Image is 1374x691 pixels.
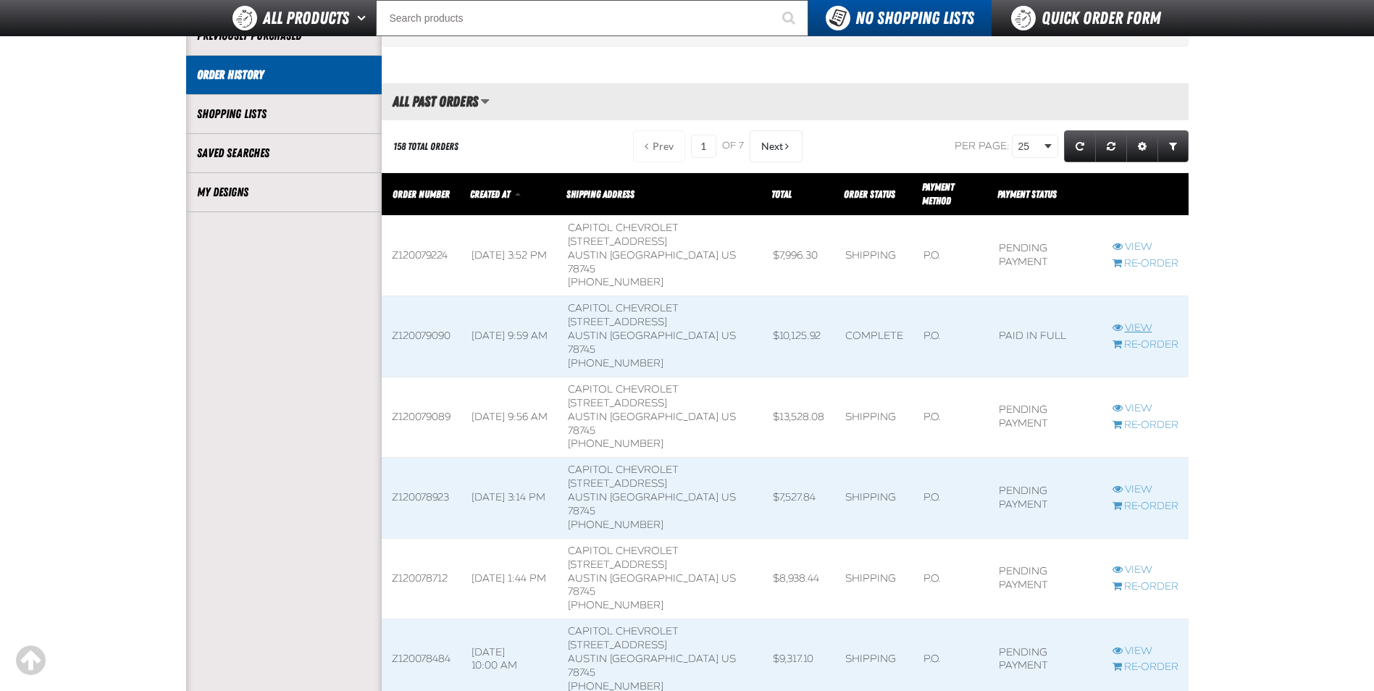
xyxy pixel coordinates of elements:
span: Shipping Address [566,188,634,200]
span: US [721,572,736,585]
span: Payment Status [997,188,1057,200]
span: [GEOGRAPHIC_DATA] [610,491,719,503]
bdo: [PHONE_NUMBER] [568,599,663,611]
span: [STREET_ADDRESS] [568,477,667,490]
span: Capitol Chevrolet [568,302,679,314]
td: $13,528.08 [763,377,835,457]
bdo: [PHONE_NUMBER] [568,357,663,369]
a: Re-Order Z120078712 order [1113,580,1178,594]
td: Pending payment [989,377,1102,457]
a: Total [771,188,792,200]
div: 158 Total Orders [393,140,458,154]
td: P.O. [913,538,989,619]
td: Shipping [835,458,913,538]
span: [STREET_ADDRESS] [568,316,667,328]
span: [STREET_ADDRESS] [568,639,667,651]
td: [DATE] 3:14 PM [461,458,558,538]
td: Z120079089 [382,377,461,457]
td: Z120078923 [382,458,461,538]
a: View Z120079089 order [1113,402,1178,416]
td: Shipping [835,538,913,619]
span: 25 [1018,139,1042,154]
td: Pending payment [989,215,1102,296]
span: AUSTIN [568,411,607,423]
bdo: 78745 [568,666,595,679]
td: Z120079090 [382,296,461,377]
bdo: 78745 [568,424,595,437]
span: Per page: [955,140,1010,152]
td: P.O. [913,377,989,457]
a: Order Number [393,188,450,200]
span: US [721,411,736,423]
td: Complete [835,296,913,377]
span: No Shopping Lists [855,8,974,28]
a: Re-Order Z120078923 order [1113,500,1178,514]
td: Z120078712 [382,538,461,619]
span: [STREET_ADDRESS] [568,558,667,571]
td: $10,125.92 [763,296,835,377]
bdo: 78745 [568,585,595,598]
td: Shipping [835,377,913,457]
a: Order History [197,67,371,83]
td: Z120079224 [382,215,461,296]
button: Next Page [750,130,803,162]
bdo: [PHONE_NUMBER] [568,519,663,531]
td: $7,527.84 [763,458,835,538]
span: Next Page [761,141,783,152]
bdo: [PHONE_NUMBER] [568,437,663,450]
a: Expand or Collapse Grid Filters [1157,130,1189,162]
a: View Z120079090 order [1113,322,1178,335]
span: [GEOGRAPHIC_DATA] [610,249,719,261]
a: Expand or Collapse Grid Settings [1126,130,1158,162]
td: [DATE] 3:52 PM [461,215,558,296]
span: Payment Method [922,181,954,206]
input: Current page number [691,135,716,158]
td: Pending payment [989,538,1102,619]
span: [GEOGRAPHIC_DATA] [610,653,719,665]
a: Re-Order Z120079089 order [1113,419,1178,432]
button: Manage grid views. Current view is All Past Orders [480,89,490,114]
a: View Z120078712 order [1113,564,1178,577]
span: Capitol Chevrolet [568,625,679,637]
span: Capitol Chevrolet [568,383,679,395]
span: US [721,330,736,342]
a: My Designs [197,184,371,201]
a: View Z120079224 order [1113,240,1178,254]
span: Capitol Chevrolet [568,545,679,557]
a: Order Status [844,188,895,200]
span: Capitol Chevrolet [568,464,679,476]
a: Created At [470,188,512,200]
span: AUSTIN [568,653,607,665]
td: $7,996.30 [763,215,835,296]
span: AUSTIN [568,572,607,585]
a: View Z120078923 order [1113,483,1178,497]
div: Scroll to the top [14,645,46,677]
span: US [721,653,736,665]
a: Re-Order Z120078484 order [1113,661,1178,674]
td: $8,938.44 [763,538,835,619]
span: AUSTIN [568,491,607,503]
a: Re-Order Z120079090 order [1113,338,1178,352]
span: AUSTIN [568,249,607,261]
td: [DATE] 1:44 PM [461,538,558,619]
span: All Products [263,5,349,31]
th: Row actions [1102,173,1189,216]
span: [STREET_ADDRESS] [568,235,667,248]
td: Paid in full [989,296,1102,377]
bdo: [PHONE_NUMBER] [568,276,663,288]
span: Capitol Chevrolet [568,222,679,234]
td: [DATE] 9:56 AM [461,377,558,457]
a: View Z120078484 order [1113,645,1178,658]
bdo: 78745 [568,505,595,517]
h2: All Past Orders [382,93,478,109]
td: P.O. [913,296,989,377]
td: P.O. [913,458,989,538]
span: [GEOGRAPHIC_DATA] [610,330,719,342]
a: Shopping Lists [197,106,371,122]
td: [DATE] 9:59 AM [461,296,558,377]
bdo: 78745 [568,263,595,275]
a: Re-Order Z120079224 order [1113,257,1178,271]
